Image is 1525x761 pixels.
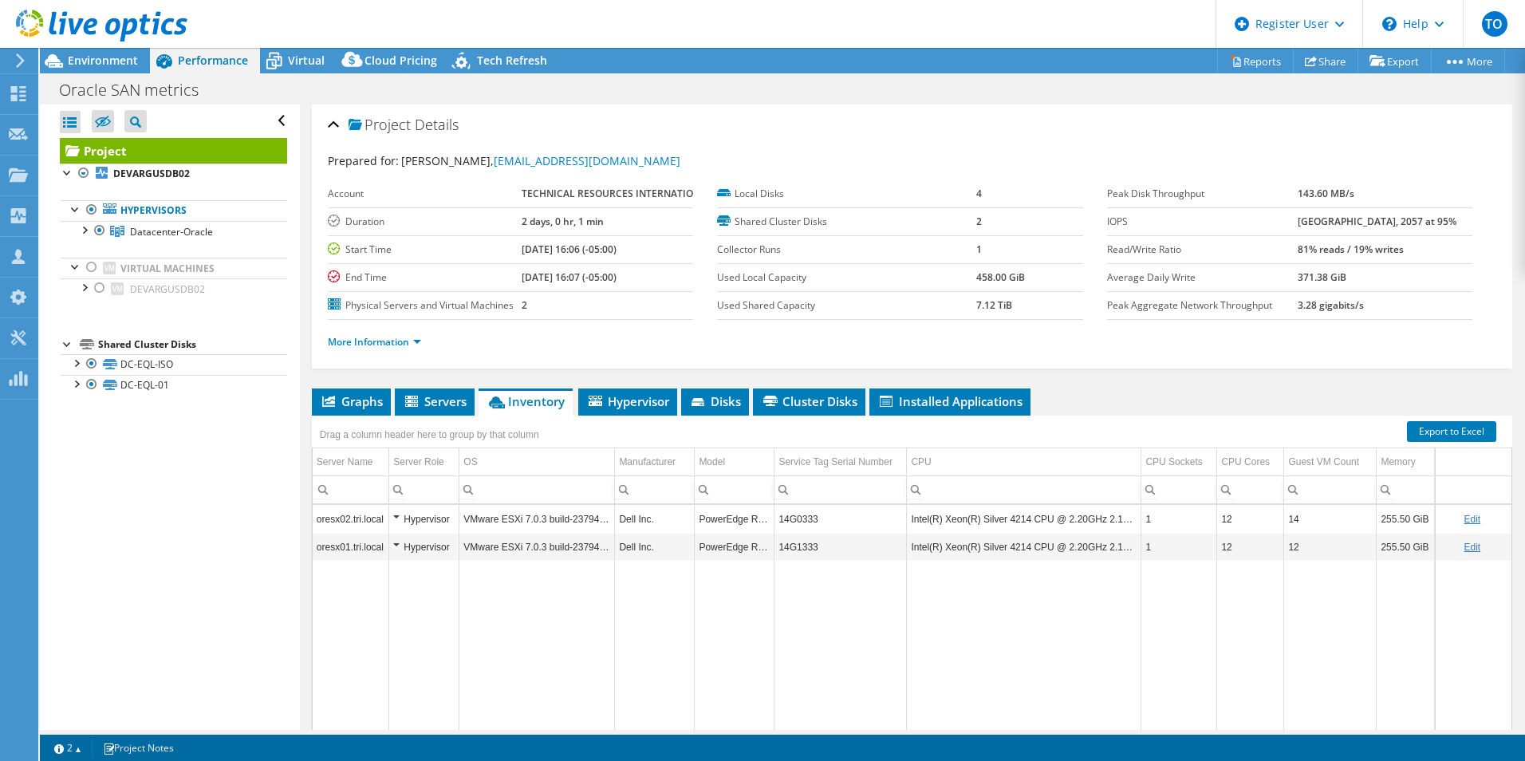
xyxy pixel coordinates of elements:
td: Column Manufacturer, Value Dell Inc. [615,505,695,533]
span: Environment [68,53,138,68]
b: TECHNICAL RESOURCES INTERNATIO [522,187,693,200]
td: Column Service Tag Serial Number, Value 14G0333 [774,505,907,533]
a: DC-EQL-01 [60,375,287,396]
span: Servers [403,393,467,409]
span: TO [1482,11,1507,37]
b: 458.00 GiB [976,270,1025,284]
td: Column Model, Filter cell [695,475,774,503]
td: Model Column [695,448,774,476]
td: Column Server Name, Value oresx02.tri.local [313,505,389,533]
span: DEVARGUSDB02 [130,282,205,296]
td: Memory Column [1377,448,1435,476]
td: Column Server Role, Value Hypervisor [389,505,459,533]
span: Details [415,115,459,134]
b: [DATE] 16:06 (-05:00) [522,242,617,256]
span: Hypervisor [586,393,669,409]
b: 2 [522,298,527,312]
a: More Information [328,335,421,349]
td: Column OS, Value VMware ESXi 7.0.3 build-23794027 [459,533,615,561]
label: Peak Disk Throughput [1107,186,1298,202]
b: [DATE] 16:07 (-05:00) [522,270,617,284]
b: 7.12 TiB [976,298,1012,312]
a: Edit [1464,514,1480,525]
a: 2 [43,738,93,758]
td: CPU Cores Column [1217,448,1284,476]
label: IOPS [1107,214,1298,230]
td: Column Guest VM Count, Value 12 [1284,533,1377,561]
span: Project [349,117,411,133]
td: Column Model, Value PowerEdge R640 [695,505,774,533]
a: Reports [1217,49,1294,73]
h1: Oracle SAN metrics [52,81,223,99]
b: 2 days, 0 hr, 1 min [522,215,604,228]
b: DEVARGUSDB02 [113,167,190,180]
div: Hypervisor [393,538,455,557]
label: Used Local Capacity [717,270,976,286]
label: Account [328,186,522,202]
b: 1 [976,242,982,256]
b: 2 [976,215,982,228]
span: Cloud Pricing [365,53,437,68]
label: Peak Aggregate Network Throughput [1107,298,1298,313]
b: 371.38 GiB [1298,270,1346,284]
div: CPU [911,452,931,471]
td: Column CPU, Value Intel(R) Xeon(R) Silver 4214 CPU @ 2.20GHz 2.19 GHz [907,505,1141,533]
td: Column Memory, Filter cell [1377,475,1435,503]
td: Service Tag Serial Number Column [774,448,907,476]
td: Column CPU Cores, Value 12 [1217,505,1284,533]
div: Guest VM Count [1288,452,1359,471]
a: Export to Excel [1407,421,1496,442]
b: 4 [976,187,982,200]
a: DEVARGUSDB02 [60,278,287,299]
label: Physical Servers and Virtual Machines [328,298,522,313]
label: Start Time [328,242,522,258]
td: Column Service Tag Serial Number, Value 14G1333 [774,533,907,561]
td: Column Server Role, Value Hypervisor [389,533,459,561]
td: Column Guest VM Count, Filter cell [1284,475,1377,503]
a: DEVARGUSDB02 [60,164,287,184]
div: Service Tag Serial Number [778,452,893,471]
td: CPU Column [907,448,1141,476]
td: Column CPU Cores, Value 12 [1217,533,1284,561]
a: Hypervisors [60,200,287,221]
span: Tech Refresh [477,53,547,68]
a: DC-EQL-ISO [60,354,287,375]
td: Column CPU Sockets, Value 1 [1141,533,1217,561]
label: Duration [328,214,522,230]
a: Export [1358,49,1432,73]
td: Column Service Tag Serial Number, Filter cell [774,475,907,503]
b: 3.28 gigabits/s [1298,298,1364,312]
a: Datacenter-Oracle [60,221,287,242]
label: Read/Write Ratio [1107,242,1298,258]
label: Average Daily Write [1107,270,1298,286]
td: Manufacturer Column [615,448,695,476]
a: Share [1293,49,1358,73]
div: Data grid [312,416,1512,755]
span: Cluster Disks [761,393,857,409]
div: CPU Sockets [1145,452,1202,471]
td: Column Manufacturer, Value Dell Inc. [615,533,695,561]
a: [EMAIL_ADDRESS][DOMAIN_NAME] [494,153,680,168]
div: Shared Cluster Disks [98,335,287,354]
td: OS Column [459,448,615,476]
div: Drag a column header here to group by that column [316,424,543,446]
a: Project [60,138,287,164]
td: Column Manufacturer, Filter cell [615,475,695,503]
td: Server Name Column [313,448,389,476]
b: 143.60 MB/s [1298,187,1354,200]
span: Virtual [288,53,325,68]
td: CPU Sockets Column [1141,448,1217,476]
svg: \n [1382,17,1397,31]
span: Installed Applications [877,393,1023,409]
b: 81% reads / 19% writes [1298,242,1404,256]
span: [PERSON_NAME], [401,153,680,168]
td: Guest VM Count Column [1284,448,1377,476]
td: Column Memory, Value 255.50 GiB [1377,533,1435,561]
td: Column CPU, Value Intel(R) Xeon(R) Silver 4214 CPU @ 2.20GHz 2.19 GHz [907,533,1141,561]
span: Datacenter-Oracle [130,225,213,239]
a: More [1431,49,1505,73]
div: Manufacturer [619,452,676,471]
a: Virtual Machines [60,258,287,278]
td: Column CPU Sockets, Filter cell [1141,475,1217,503]
label: Used Shared Capacity [717,298,976,313]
